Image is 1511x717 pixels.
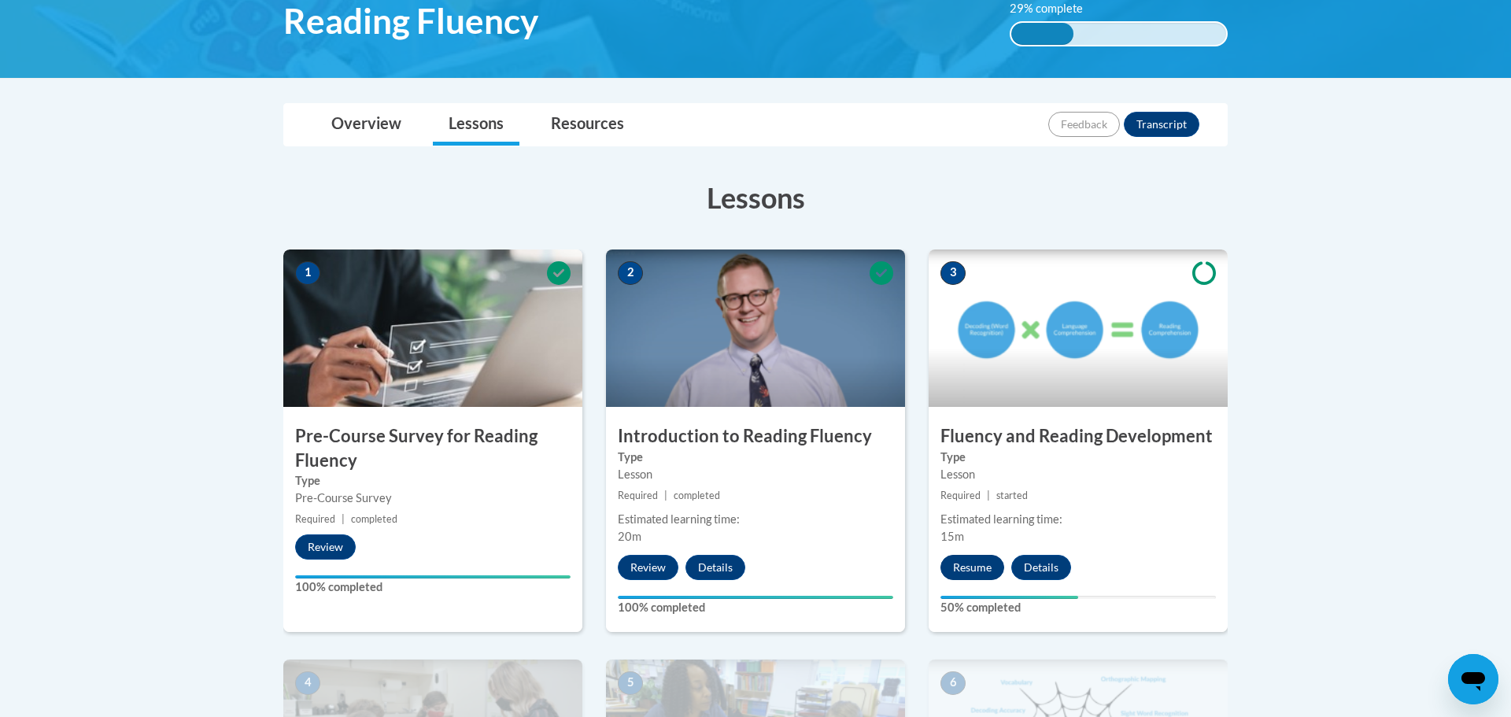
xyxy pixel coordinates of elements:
[316,104,417,146] a: Overview
[940,555,1004,580] button: Resume
[295,575,571,578] div: Your progress
[929,424,1228,449] h3: Fluency and Reading Development
[295,513,335,525] span: Required
[996,490,1028,501] span: started
[618,511,893,528] div: Estimated learning time:
[940,466,1216,483] div: Lesson
[283,424,582,473] h3: Pre-Course Survey for Reading Fluency
[283,249,582,407] img: Course Image
[295,578,571,596] label: 100% completed
[535,104,640,146] a: Resources
[1011,23,1073,45] div: 29% complete
[1124,112,1199,137] button: Transcript
[940,671,966,695] span: 6
[295,534,356,560] button: Review
[674,490,720,501] span: completed
[283,178,1228,217] h3: Lessons
[433,104,519,146] a: Lessons
[940,449,1216,466] label: Type
[987,490,990,501] span: |
[618,466,893,483] div: Lesson
[940,599,1216,616] label: 50% completed
[940,530,964,543] span: 15m
[351,513,397,525] span: completed
[342,513,345,525] span: |
[606,249,905,407] img: Course Image
[618,449,893,466] label: Type
[618,261,643,285] span: 2
[929,249,1228,407] img: Course Image
[295,490,571,507] div: Pre-Course Survey
[618,490,658,501] span: Required
[940,490,981,501] span: Required
[618,596,893,599] div: Your progress
[618,599,893,616] label: 100% completed
[295,671,320,695] span: 4
[1048,112,1120,137] button: Feedback
[618,671,643,695] span: 5
[618,530,641,543] span: 20m
[1011,555,1071,580] button: Details
[618,555,678,580] button: Review
[940,261,966,285] span: 3
[295,472,571,490] label: Type
[685,555,745,580] button: Details
[1448,654,1498,704] iframe: Button to launch messaging window
[940,511,1216,528] div: Estimated learning time:
[295,261,320,285] span: 1
[664,490,667,501] span: |
[940,596,1078,599] div: Your progress
[606,424,905,449] h3: Introduction to Reading Fluency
